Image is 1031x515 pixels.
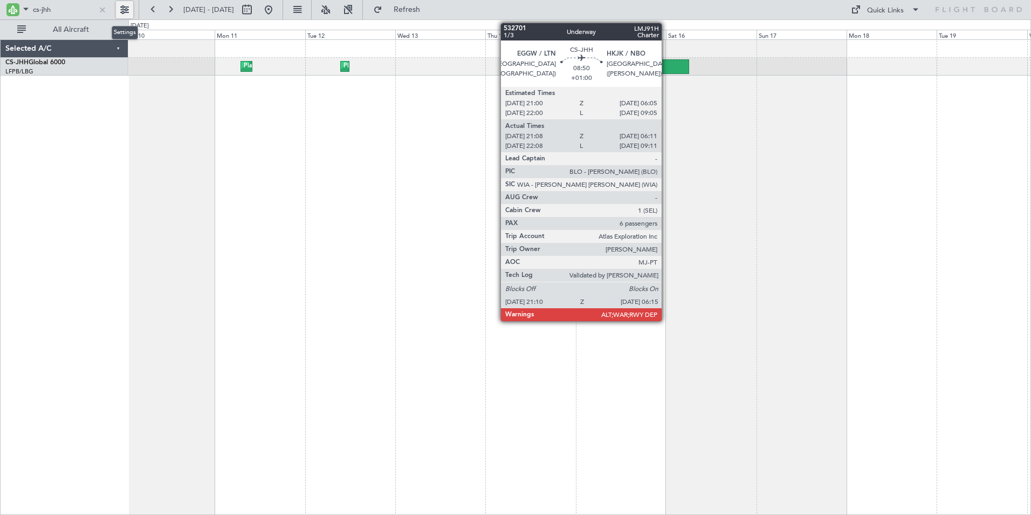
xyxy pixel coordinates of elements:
[847,30,937,39] div: Mon 18
[485,30,575,39] div: Thu 14
[125,30,215,39] div: Sun 10
[215,30,305,39] div: Mon 11
[343,58,513,74] div: Planned Maint [GEOGRAPHIC_DATA] ([GEOGRAPHIC_DATA])
[33,2,95,18] input: A/C (Reg. or Type)
[384,6,430,13] span: Refresh
[395,30,485,39] div: Wed 13
[867,5,904,16] div: Quick Links
[757,30,847,39] div: Sun 17
[183,5,234,15] span: [DATE] - [DATE]
[112,26,138,39] div: Settings
[12,21,117,38] button: All Aircraft
[244,58,414,74] div: Planned Maint [GEOGRAPHIC_DATA] ([GEOGRAPHIC_DATA])
[846,1,925,18] button: Quick Links
[666,30,756,39] div: Sat 16
[605,58,775,74] div: Planned Maint [GEOGRAPHIC_DATA] ([GEOGRAPHIC_DATA])
[576,30,666,39] div: Fri 15
[305,30,395,39] div: Tue 12
[368,1,433,18] button: Refresh
[5,67,33,76] a: LFPB/LBG
[937,30,1027,39] div: Tue 19
[5,59,29,66] span: CS-JHH
[28,26,114,33] span: All Aircraft
[5,59,65,66] a: CS-JHHGlobal 6000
